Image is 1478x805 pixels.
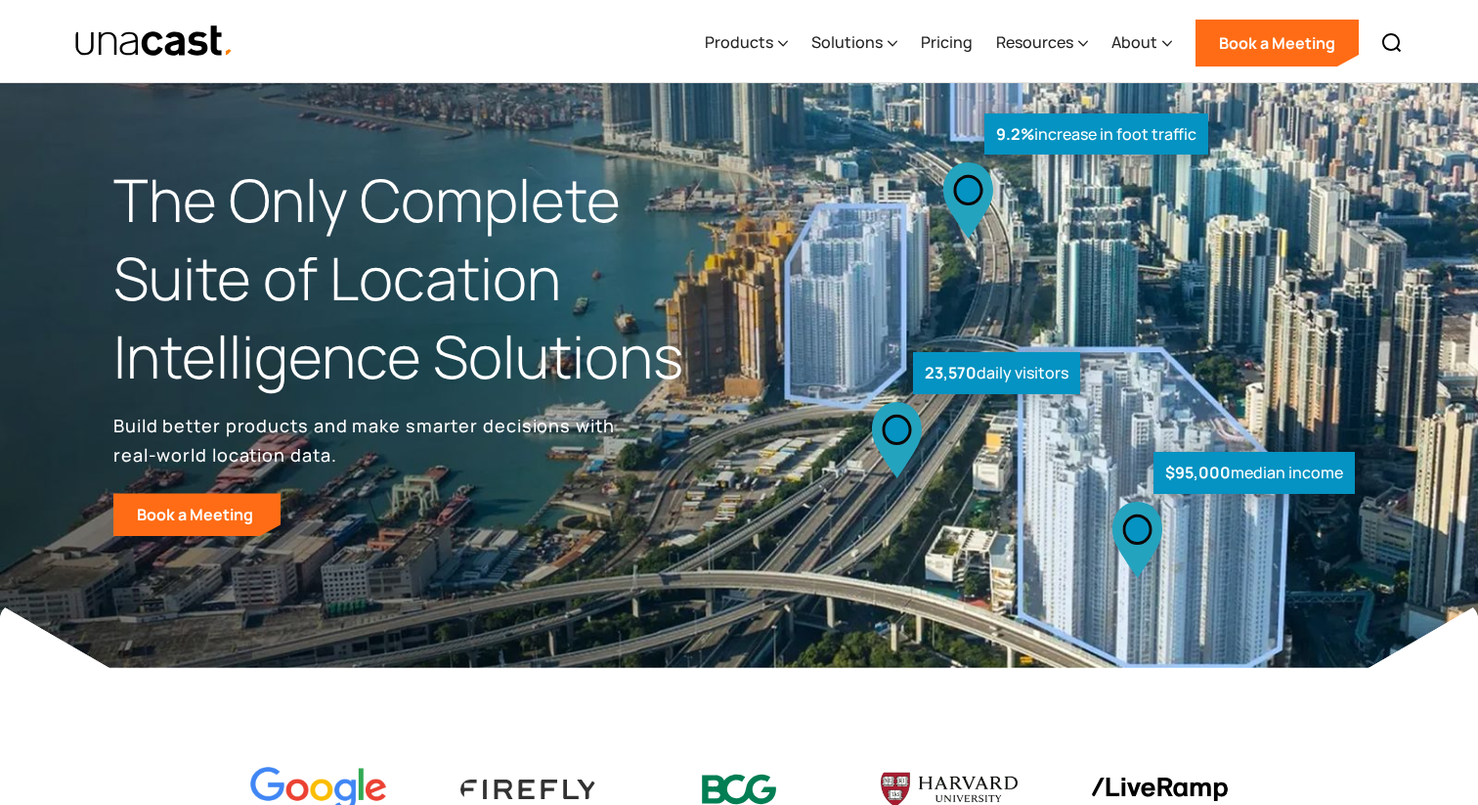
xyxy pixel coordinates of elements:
[925,362,977,383] strong: 23,570
[74,24,234,59] img: Unacast text logo
[996,3,1088,83] div: Resources
[996,30,1073,54] div: Resources
[1380,31,1404,55] img: Search icon
[113,411,622,470] p: Build better products and make smarter decisions with real-world location data.
[913,352,1080,394] div: daily visitors
[113,493,281,536] a: Book a Meeting
[705,30,773,54] div: Products
[1153,452,1355,494] div: median income
[921,3,973,83] a: Pricing
[984,113,1208,156] div: increase in foot traffic
[996,123,1034,145] strong: 9.2%
[811,30,883,54] div: Solutions
[1195,20,1359,67] a: Book a Meeting
[460,780,597,798] img: Firefly Advertising logo
[1091,778,1228,802] img: liveramp logo
[1111,30,1157,54] div: About
[1165,462,1231,483] strong: $95,000
[705,3,788,83] div: Products
[113,161,739,395] h1: The Only Complete Suite of Location Intelligence Solutions
[1111,3,1172,83] div: About
[811,3,897,83] div: Solutions
[74,24,234,59] a: home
